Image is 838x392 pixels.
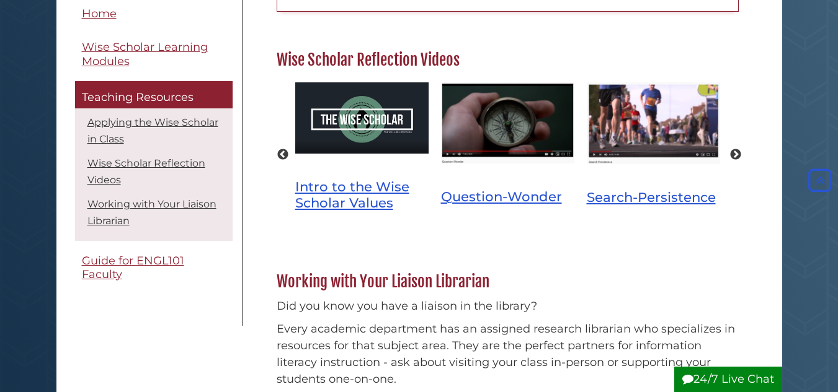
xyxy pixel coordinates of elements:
[587,189,716,205] a: Search-Persistence
[82,41,208,69] span: Wise Scholar Learning Modules
[87,157,205,186] a: Wise Scholar Reflection Videos
[75,247,233,289] a: Guide for ENGL101 Faculty
[270,272,745,292] h2: Working with Your Liaison Librarian
[295,178,409,211] a: Intro to the Wise Scholar Values
[805,173,835,187] a: Back to Top
[729,149,742,161] button: Next
[75,82,233,109] a: Teaching Resources
[87,116,218,145] a: Applying the Wise Scholar in Class
[277,149,289,161] button: Previous
[441,188,562,204] a: Question-Wonder
[82,91,194,105] span: Teaching Resources
[87,198,216,227] a: Working with Your Liaison Librarian
[75,34,233,76] a: Wise Scholar Learning Modules
[277,298,739,315] p: Did you know you have a liaison in the library?
[277,321,739,388] p: Every academic department has an assigned research librarian who specializes in resources for tha...
[270,50,745,70] h2: Wise Scholar Reflection Videos
[674,367,782,392] button: 24/7 Live Chat
[82,254,184,282] span: Guide for ENGL101 Faculty
[82,7,117,20] span: Home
